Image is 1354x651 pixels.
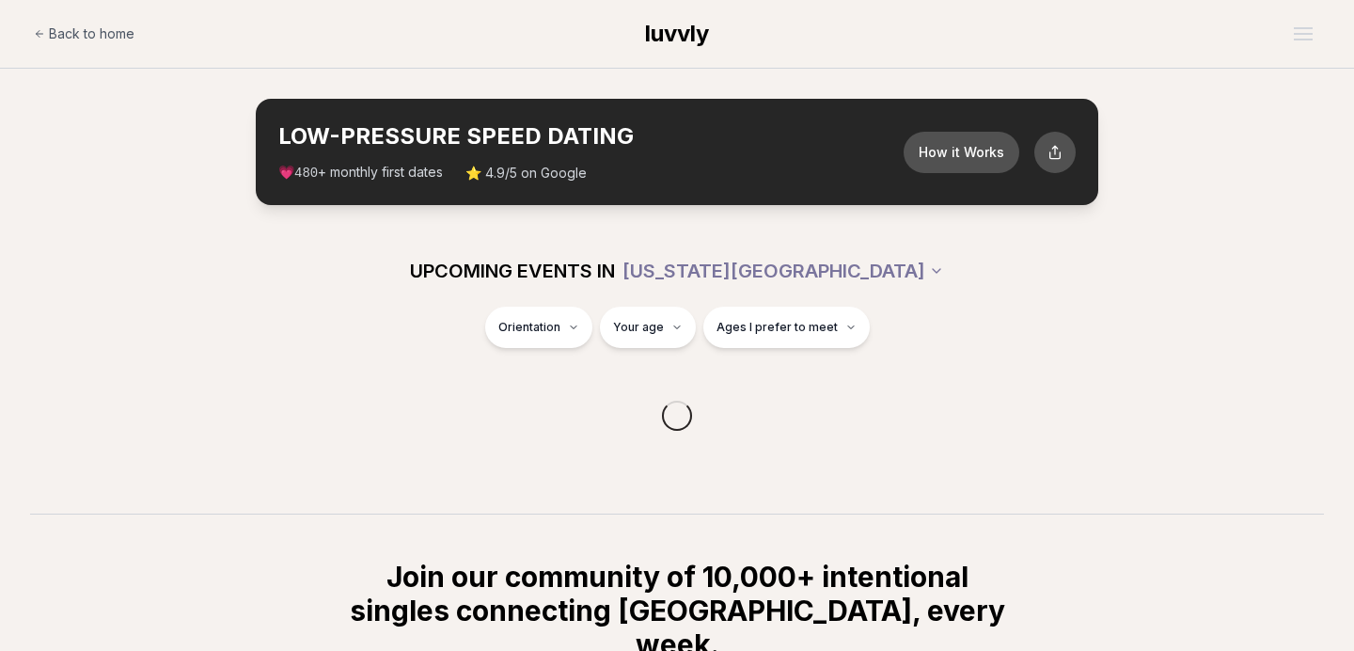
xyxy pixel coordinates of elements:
button: Your age [600,307,696,348]
a: luvvly [645,19,709,49]
span: UPCOMING EVENTS IN [410,258,615,284]
span: ⭐ 4.9/5 on Google [465,164,587,183]
a: Back to home [34,15,134,53]
h2: LOW-PRESSURE SPEED DATING [278,121,904,151]
span: Orientation [498,320,560,335]
span: Back to home [49,24,134,43]
span: 💗 + monthly first dates [278,163,443,183]
button: Open menu [1286,20,1320,48]
button: [US_STATE][GEOGRAPHIC_DATA] [622,250,944,292]
span: luvvly [645,20,709,47]
button: How it Works [904,132,1019,173]
button: Ages I prefer to meet [703,307,870,348]
span: Ages I prefer to meet [716,320,838,335]
button: Orientation [485,307,592,348]
span: 480 [294,166,318,181]
span: Your age [613,320,664,335]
